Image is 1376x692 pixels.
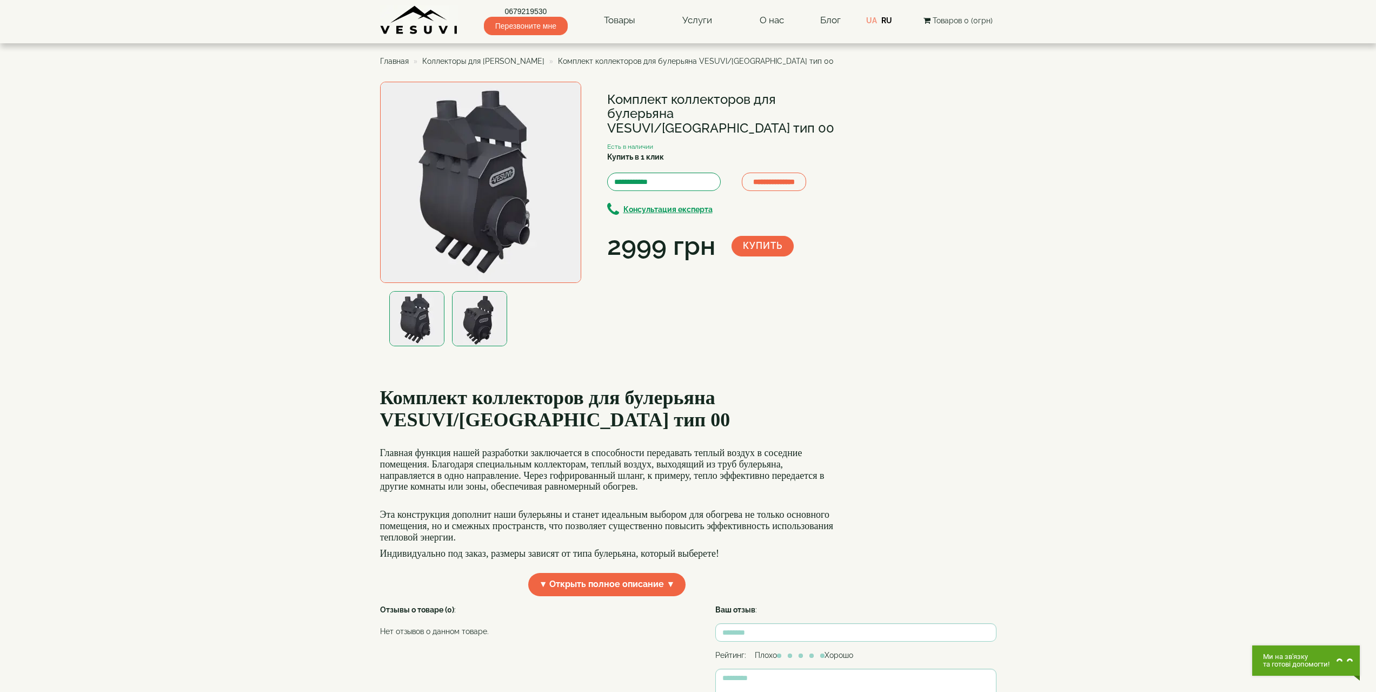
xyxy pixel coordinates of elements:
[607,151,664,162] label: Купить в 1 клик
[380,447,825,492] font: Главная функция нашей разработки заключается в способности передавать теплый воздух в соседние по...
[484,6,568,17] a: 0679219530
[749,8,795,33] a: О нас
[380,82,581,283] img: Комплект коллекторов для булерьяна VESUVI/CANADA тип 00
[933,16,993,25] span: Товаров 0 (0грн)
[607,228,715,265] div: 2999 грн
[380,548,719,559] font: Индивидуально под заказ, размеры зависят от типа булерьяна, который выберете!
[1263,661,1330,668] span: та готові допомогти!
[484,17,568,35] span: Перезвоните мне
[422,57,544,65] a: Коллекторы для [PERSON_NAME]
[866,16,877,25] a: UA
[528,573,686,596] span: ▼ Открыть полное описание ▼
[715,604,996,615] div: :
[732,236,794,256] button: Купить
[389,291,444,346] img: Комплект коллекторов для булерьяна VESUVI/CANADA тип 00
[715,650,996,661] div: Рейтинг: Плохо Хорошо
[380,626,688,637] p: Нет отзывов о данном товаре.
[920,15,996,27] button: Товаров 0 (0грн)
[1263,653,1330,661] span: Ми на зв'язку
[1252,645,1360,676] button: Chat button
[607,143,653,150] small: Есть в наличии
[881,16,892,25] a: RU
[380,57,409,65] a: Главная
[607,93,834,135] h1: Комплект коллекторов для булерьяна VESUVI/[GEOGRAPHIC_DATA] тип 00
[380,387,730,431] b: Комплект коллекторов для булерьяна VESUVI/[GEOGRAPHIC_DATA] тип 00
[380,605,454,614] strong: Отзывы о товаре (0)
[380,604,688,642] div: :
[452,291,507,346] img: Комплект коллекторов для булерьяна VESUVI/CANADA тип 00
[593,8,646,33] a: Товары
[715,605,755,614] strong: Ваш отзыв
[623,205,713,214] b: Консультация експерта
[820,15,841,25] a: Блог
[558,57,834,65] span: Комплект коллекторов для булерьяна VESUVI/[GEOGRAPHIC_DATA] тип 00
[380,509,834,543] font: Эта конструкция дополнит наши булерьяны и станет идеальным выбором для обогрева не только основно...
[672,8,723,33] a: Услуги
[380,5,458,35] img: Завод VESUVI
